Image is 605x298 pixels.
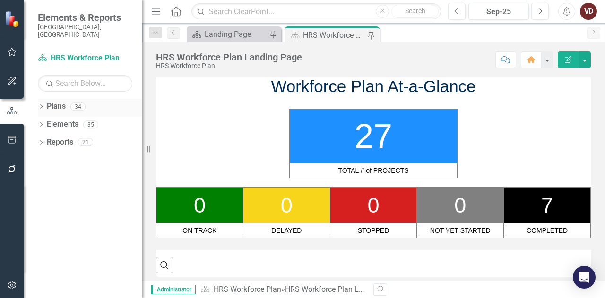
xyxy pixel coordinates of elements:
[541,193,553,217] span: 7
[285,285,401,294] div: HRS Workforce Plan Landing Page
[205,28,267,40] div: Landing Page
[5,10,21,27] img: ClearPoint Strategy
[430,227,491,234] span: NOT YET STARTED
[38,12,132,23] span: Elements & Reports
[151,285,196,294] span: Administrator
[303,29,365,41] div: HRS Workforce Plan Landing Page
[405,7,425,15] span: Search
[83,120,98,128] div: 35
[472,6,526,17] div: Sep-25
[194,193,206,217] span: 0
[338,167,408,174] span: TOTAL # of PROJECTS
[47,119,78,130] a: Elements
[70,102,86,111] div: 34
[191,3,441,20] input: Search ClearPoint...
[38,75,132,92] input: Search Below...
[156,52,302,62] div: HRS Workforce Plan Landing Page
[391,5,439,18] button: Search
[156,62,302,69] div: HRS Workforce Plan
[527,227,568,234] span: COMPLETED
[271,227,302,234] span: DELAYED
[214,285,281,294] a: HRS Workforce Plan
[38,53,132,64] a: HRS Workforce Plan
[580,3,597,20] button: VD
[47,137,73,148] a: Reports
[573,266,596,289] div: Open Intercom Messenger
[468,3,529,20] button: Sep-25
[354,117,392,155] span: 27
[78,138,93,146] div: 21
[189,28,267,40] a: Landing Page
[367,193,379,217] span: 0
[454,193,466,217] span: 0
[271,77,475,95] span: Workforce Plan At-a-Glance
[182,227,216,234] span: ON TRACK
[200,284,366,295] div: »
[281,193,293,217] span: 0
[47,101,66,112] a: Plans
[38,23,132,39] small: [GEOGRAPHIC_DATA], [GEOGRAPHIC_DATA]
[330,223,417,238] td: STOPPED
